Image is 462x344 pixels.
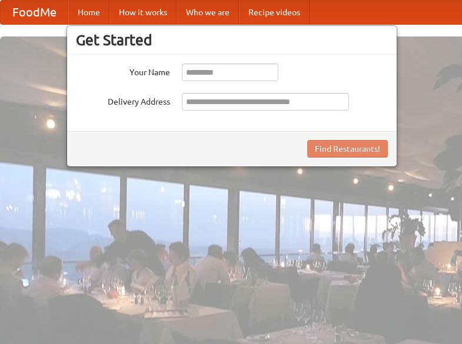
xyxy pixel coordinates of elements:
[307,140,388,158] button: Find Restaurants!
[76,64,170,78] label: Your Name
[1,1,68,24] a: FoodMe
[109,1,177,24] a: How it works
[76,93,170,108] label: Delivery Address
[239,1,310,24] a: Recipe videos
[68,1,109,24] a: Home
[76,31,388,49] h3: Get Started
[177,1,239,24] a: Who we are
